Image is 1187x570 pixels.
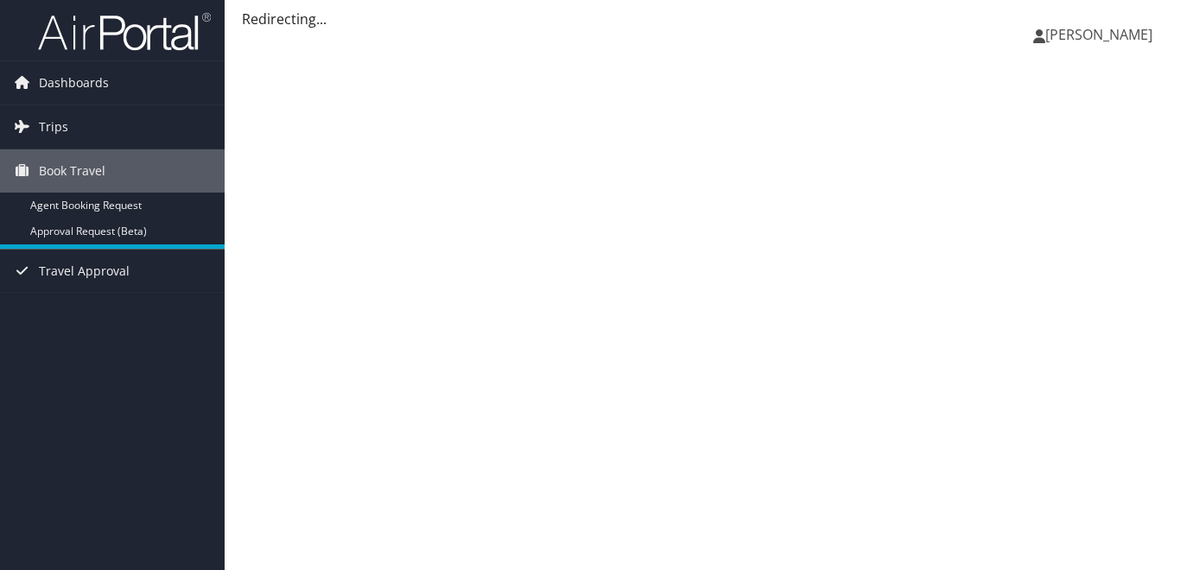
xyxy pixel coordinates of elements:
img: airportal-logo.png [38,11,211,52]
a: [PERSON_NAME] [1033,9,1170,60]
span: Dashboards [39,61,109,104]
span: Travel Approval [39,250,130,293]
div: Redirecting... [242,9,1170,29]
span: [PERSON_NAME] [1045,25,1152,44]
span: Trips [39,105,68,149]
span: Book Travel [39,149,105,193]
